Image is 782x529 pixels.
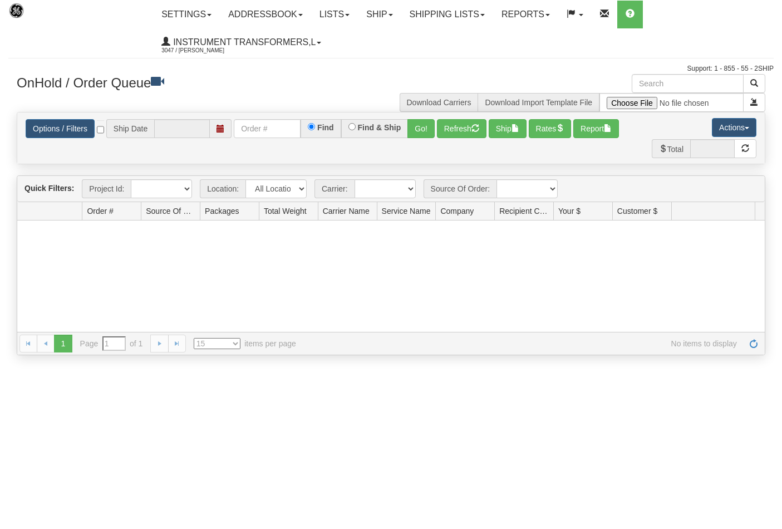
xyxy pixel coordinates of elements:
[153,28,329,56] a: Instrument Transformers,L 3047 / [PERSON_NAME]
[17,74,383,90] h3: OnHold / Order Queue
[599,93,744,112] input: Import
[82,179,131,198] span: Project Id:
[437,119,486,138] button: Refresh
[220,1,311,28] a: Addressbook
[745,335,763,352] a: Refresh
[205,205,239,217] span: Packages
[407,119,435,138] button: Go!
[358,124,401,131] label: Find & Ship
[323,205,370,217] span: Carrier Name
[170,37,316,47] span: Instrument Transformers,L
[194,338,296,349] span: items per page
[26,119,95,138] a: Options / Filters
[8,64,774,74] div: Support: 1 - 855 - 55 - 2SHIP
[87,205,113,217] span: Order #
[712,118,756,137] button: Actions
[17,176,765,202] div: grid toolbar
[401,1,493,28] a: Shipping lists
[489,119,527,138] button: Ship
[407,98,471,107] a: Download Carriers
[80,336,143,351] span: Page of 1
[529,119,572,138] button: Rates
[617,205,657,217] span: Customer $
[314,179,355,198] span: Carrier:
[632,74,744,93] input: Search
[493,1,558,28] a: Reports
[743,74,765,93] button: Search
[440,205,474,217] span: Company
[358,1,401,28] a: Ship
[499,205,549,217] span: Recipient Country
[8,3,65,31] img: logo3047.jpg
[234,119,301,138] input: Order #
[200,179,245,198] span: Location:
[153,1,220,28] a: Settings
[24,183,74,194] label: Quick Filters:
[264,205,307,217] span: Total Weight
[106,119,154,138] span: Ship Date
[161,45,245,56] span: 3047 / [PERSON_NAME]
[424,179,497,198] span: Source Of Order:
[382,205,431,217] span: Service Name
[558,205,581,217] span: Your $
[317,124,334,131] label: Find
[573,119,619,138] button: Report
[652,139,690,158] span: Total
[311,1,358,28] a: Lists
[54,335,72,352] span: 1
[312,338,737,349] span: No items to display
[485,98,592,107] a: Download Import Template File
[146,205,195,217] span: Source Of Order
